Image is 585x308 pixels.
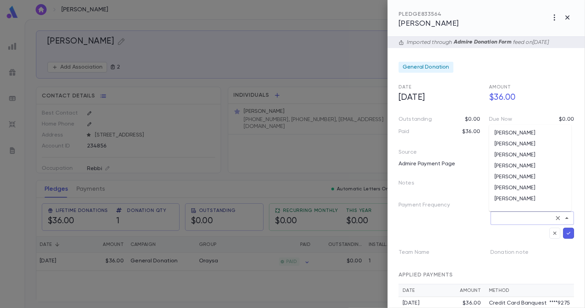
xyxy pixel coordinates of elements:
div: Amount [460,288,481,293]
h5: [DATE] [394,91,484,105]
button: Close [562,213,572,223]
button: Clear [553,213,563,223]
li: [PERSON_NAME] [489,139,571,150]
span: APPLIED PAYMENTS [399,272,453,278]
span: [PERSON_NAME] [399,20,459,27]
p: Notes [399,178,425,191]
div: General Donation [399,62,453,73]
p: Source [399,149,417,158]
li: [PERSON_NAME] [489,128,571,139]
span: Amount [489,85,511,90]
div: Admire Payment Page [394,158,482,169]
p: Due Now [489,116,512,123]
li: [PERSON_NAME] [489,171,571,182]
th: Method [485,284,574,297]
div: Date [403,288,460,293]
li: [PERSON_NAME] [489,161,571,171]
p: Paid [399,128,410,135]
p: Team Name [399,247,440,261]
div: $36.00 [463,300,481,307]
p: Payment Frequency [399,200,461,213]
span: Date [399,85,411,90]
p: Admire Donation Form [452,39,513,46]
div: [DATE] [403,300,463,307]
p: $0.00 [559,116,574,123]
p: Donation note [490,247,539,261]
li: [PERSON_NAME] [489,150,571,161]
h5: $36.00 [485,91,574,105]
li: [PERSON_NAME] [489,193,571,204]
span: General Donation [403,64,449,71]
p: $36.00 [462,128,480,135]
li: [PERSON_NAME] [489,182,571,193]
p: $0.00 [465,116,480,123]
div: PLEDGE 833564 [399,11,459,18]
p: Outstanding [399,116,432,123]
div: Imported through feed on [DATE] [404,39,549,46]
p: Credit Card Banquest [489,300,547,307]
